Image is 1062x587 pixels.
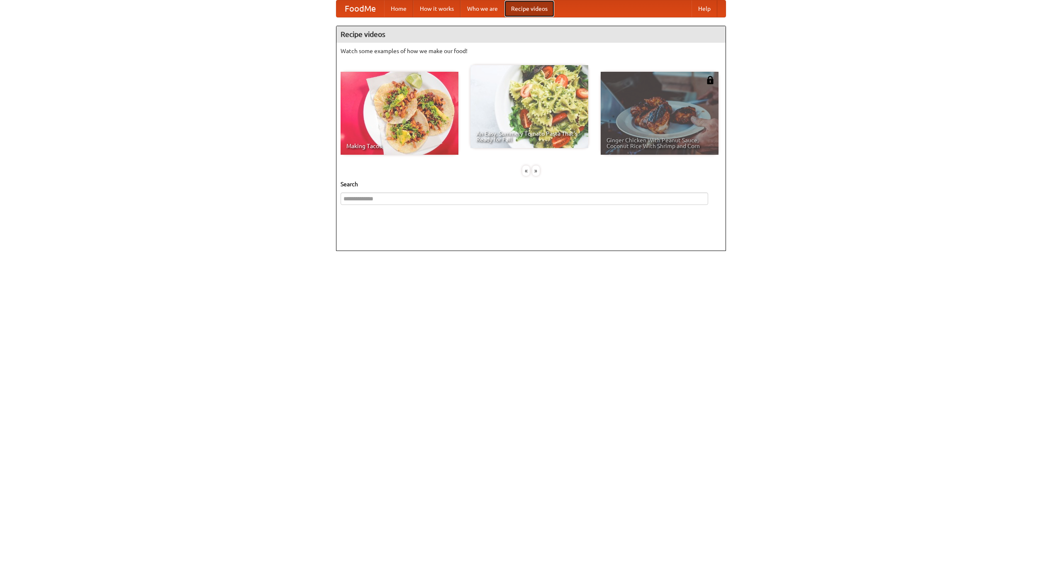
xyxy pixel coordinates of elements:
span: An Easy, Summery Tomato Pasta That's Ready for Fall [476,131,582,142]
span: Making Tacos [346,143,453,149]
img: 483408.png [706,76,714,84]
a: Making Tacos [341,72,458,155]
div: » [532,166,540,176]
a: An Easy, Summery Tomato Pasta That's Ready for Fall [470,65,588,148]
a: Who we are [460,0,504,17]
a: Help [692,0,717,17]
a: Home [384,0,413,17]
p: Watch some examples of how we make our food! [341,47,721,55]
a: Recipe videos [504,0,554,17]
h5: Search [341,180,721,188]
a: How it works [413,0,460,17]
h4: Recipe videos [336,26,726,43]
div: « [522,166,530,176]
a: FoodMe [336,0,384,17]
